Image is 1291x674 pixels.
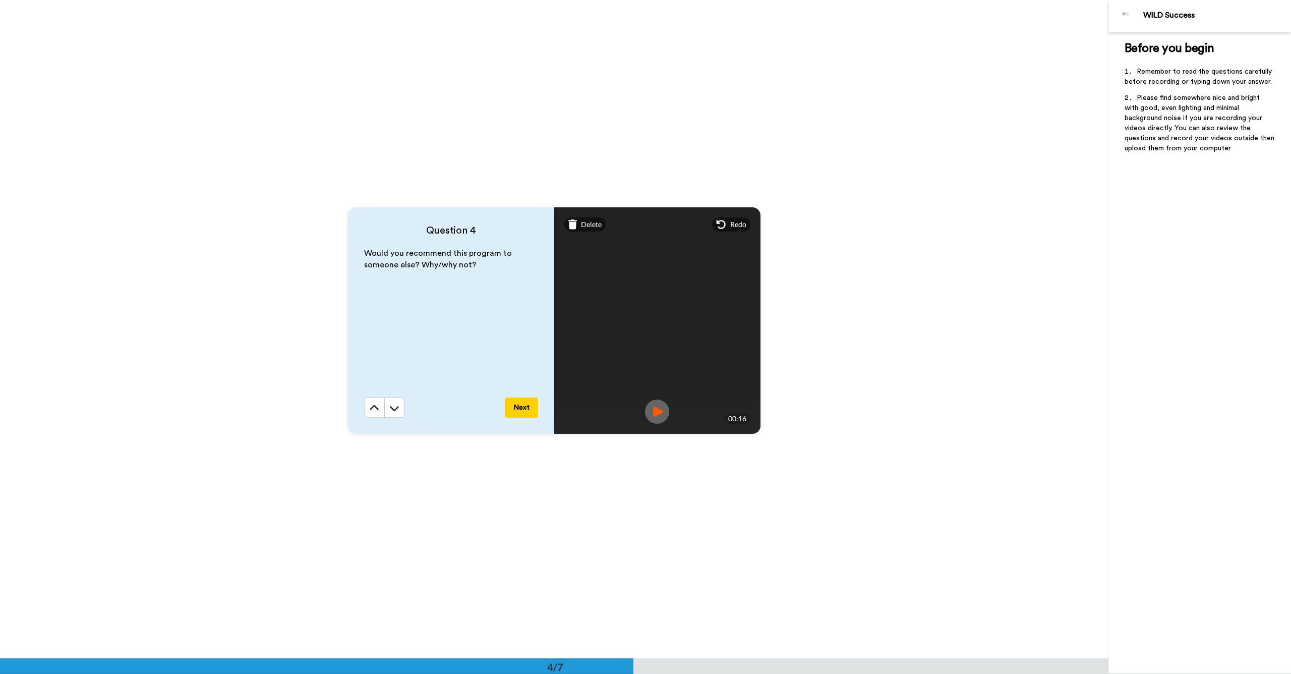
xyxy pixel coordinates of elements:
span: Delete [581,219,602,230]
div: 00:16 [724,414,750,424]
div: Delete [564,217,606,232]
div: Redo [712,217,750,232]
div: 4/7 [531,660,579,674]
img: Profile Image [1114,4,1138,28]
button: Next [505,398,538,418]
span: Before you begin [1125,42,1214,54]
span: Please find somewhere nice and bright with good, even lighting and minimal background noise if yo... [1125,94,1276,152]
div: WILD Success [1143,11,1290,20]
span: Would you recommend this program to someone else? Why/why not? [364,249,514,269]
span: Redo [730,219,746,230]
span: Remember to read the questions carefully before recording or typing down your answer. [1125,68,1274,85]
h4: Question 4 [364,223,538,238]
img: ic_record_play.svg [645,400,669,424]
